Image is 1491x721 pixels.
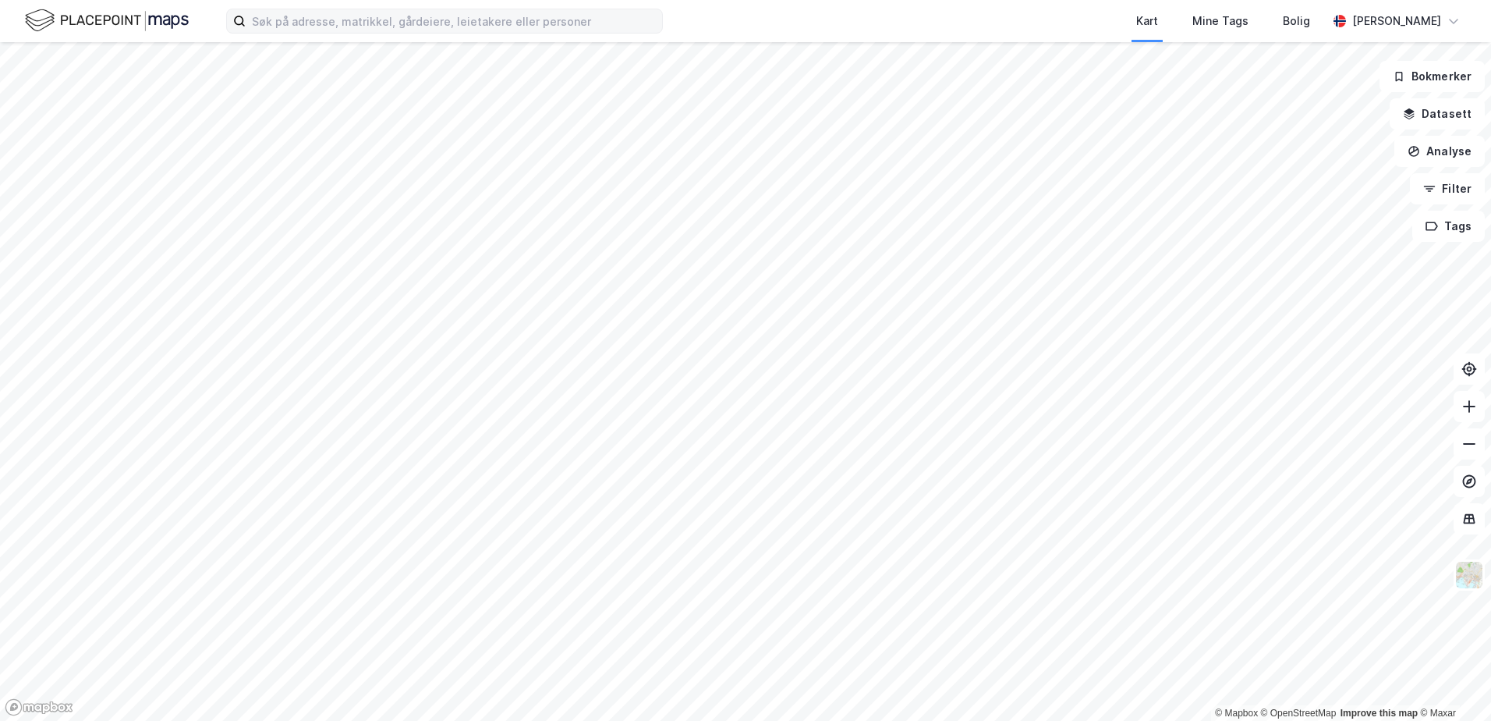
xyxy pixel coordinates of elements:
div: [PERSON_NAME] [1352,12,1441,30]
div: Kontrollprogram for chat [1413,646,1491,721]
img: logo.f888ab2527a4732fd821a326f86c7f29.svg [25,7,189,34]
input: Søk på adresse, matrikkel, gårdeiere, leietakere eller personer [246,9,662,33]
div: Bolig [1283,12,1310,30]
div: Mine Tags [1192,12,1248,30]
div: Kart [1136,12,1158,30]
iframe: Chat Widget [1413,646,1491,721]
